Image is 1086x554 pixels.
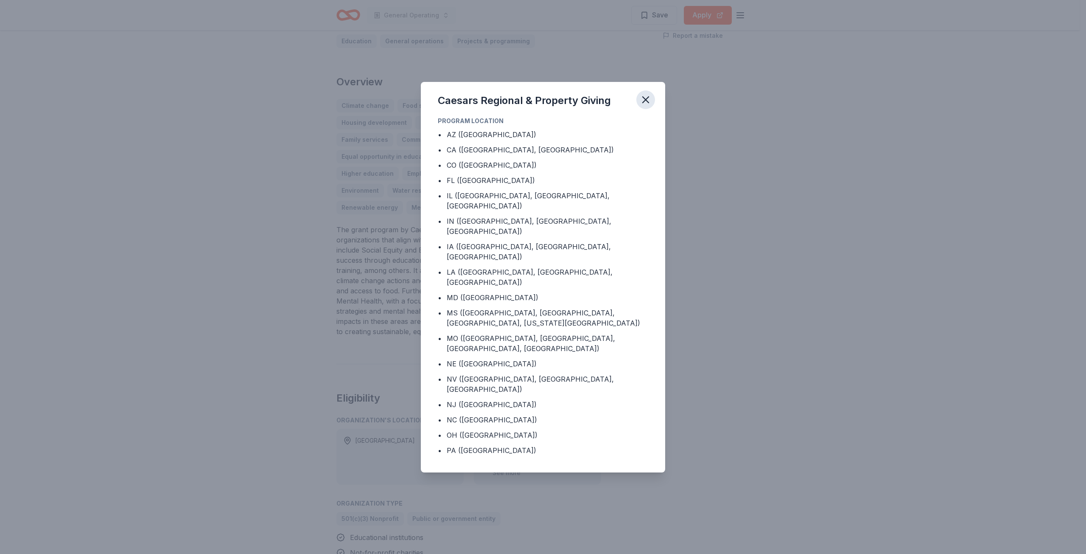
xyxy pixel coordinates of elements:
div: • [438,374,442,384]
div: FL ([GEOGRAPHIC_DATA]) [447,175,535,186]
div: • [438,160,442,170]
div: • [438,216,442,226]
div: MO ([GEOGRAPHIC_DATA], [GEOGRAPHIC_DATA], [GEOGRAPHIC_DATA], [GEOGRAPHIC_DATA]) [447,333,648,354]
div: • [438,129,442,140]
div: IL ([GEOGRAPHIC_DATA], [GEOGRAPHIC_DATA], [GEOGRAPHIC_DATA]) [447,191,648,211]
div: Caesars Regional & Property Giving [438,94,611,107]
div: NV ([GEOGRAPHIC_DATA], [GEOGRAPHIC_DATA], [GEOGRAPHIC_DATA]) [447,374,648,394]
div: • [438,399,442,410]
div: OH ([GEOGRAPHIC_DATA]) [447,430,537,440]
div: • [438,333,442,343]
div: NC ([GEOGRAPHIC_DATA]) [447,415,537,425]
div: • [438,445,442,456]
div: • [438,308,442,318]
div: IN ([GEOGRAPHIC_DATA], [GEOGRAPHIC_DATA], [GEOGRAPHIC_DATA]) [447,216,648,236]
div: • [438,145,442,155]
div: • [438,292,442,303]
div: CO ([GEOGRAPHIC_DATA]) [447,160,537,170]
div: • [438,242,442,252]
div: MS ([GEOGRAPHIC_DATA], [GEOGRAPHIC_DATA], [GEOGRAPHIC_DATA], [US_STATE][GEOGRAPHIC_DATA]) [447,308,648,328]
div: IA ([GEOGRAPHIC_DATA], [GEOGRAPHIC_DATA], [GEOGRAPHIC_DATA]) [447,242,648,262]
div: LA ([GEOGRAPHIC_DATA], [GEOGRAPHIC_DATA], [GEOGRAPHIC_DATA]) [447,267,648,287]
div: MD ([GEOGRAPHIC_DATA]) [447,292,538,303]
div: • [438,267,442,277]
div: • [438,430,442,440]
div: CA ([GEOGRAPHIC_DATA], [GEOGRAPHIC_DATA]) [447,145,614,155]
div: • [438,415,442,425]
div: PA ([GEOGRAPHIC_DATA]) [447,445,536,456]
div: • [438,191,442,201]
div: NJ ([GEOGRAPHIC_DATA]) [447,399,537,410]
div: • [438,359,442,369]
div: • [438,175,442,186]
div: NE ([GEOGRAPHIC_DATA]) [447,359,537,369]
div: Program Location [438,116,648,126]
div: AZ ([GEOGRAPHIC_DATA]) [447,129,536,140]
